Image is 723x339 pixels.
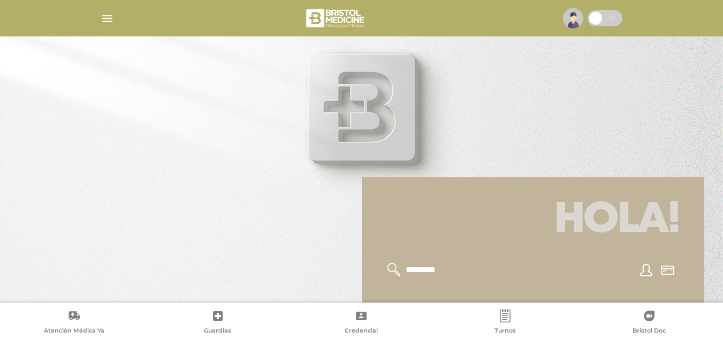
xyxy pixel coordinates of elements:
[146,310,290,337] a: Guardias
[433,310,577,337] a: Turnos
[563,8,583,28] img: profile-placeholder.svg
[375,190,691,250] h1: Hola!
[577,310,721,337] a: Bristol Doc
[345,327,378,336] span: Credencial
[305,5,368,31] img: bristol-medicine-blanco.png
[101,12,114,25] img: Cober_menu-lines-white.svg
[44,327,104,336] span: Atención Médica Ya
[494,327,516,336] span: Turnos
[204,327,231,336] span: Guardias
[290,310,433,337] a: Credencial
[2,310,146,337] a: Atención Médica Ya
[633,327,666,336] span: Bristol Doc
